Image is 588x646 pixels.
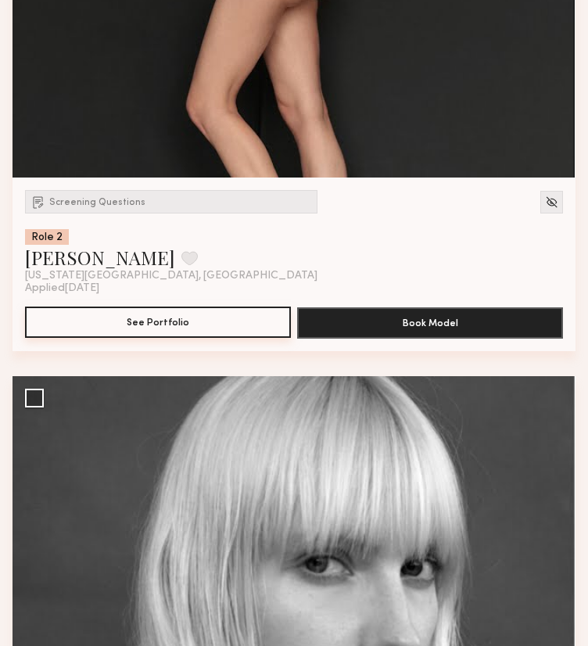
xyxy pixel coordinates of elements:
[25,307,291,338] button: See Portfolio
[25,282,563,295] div: Applied [DATE]
[545,196,558,209] img: Unhide Model
[297,315,563,328] a: Book Model
[25,307,291,339] a: See Portfolio
[25,270,317,282] span: [US_STATE][GEOGRAPHIC_DATA], [GEOGRAPHIC_DATA]
[49,198,145,207] span: Screening Questions
[297,307,563,339] button: Book Model
[25,245,175,270] a: [PERSON_NAME]
[25,229,69,245] div: Role 2
[30,194,46,210] img: Submission Icon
